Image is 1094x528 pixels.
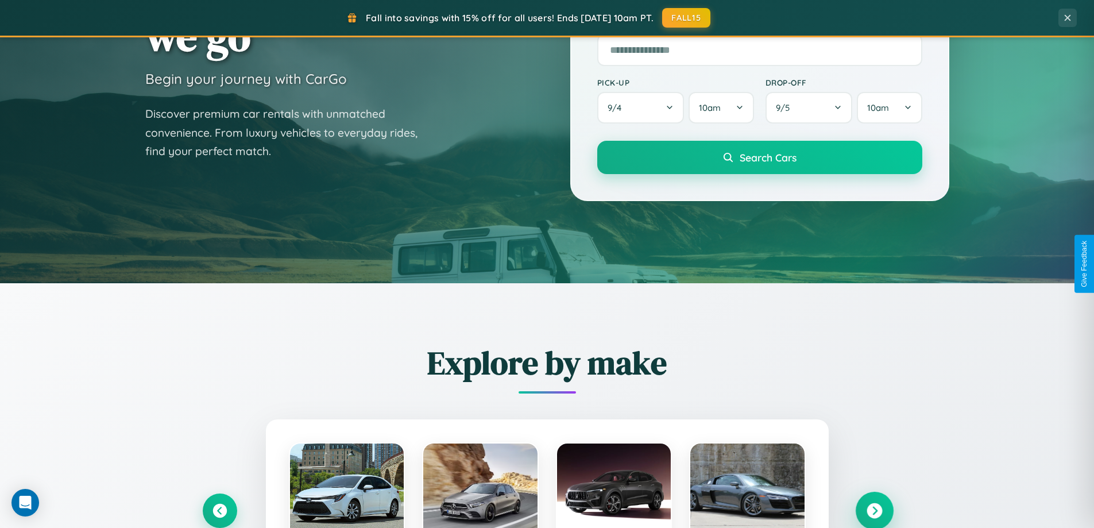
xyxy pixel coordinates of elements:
button: 9/5 [766,92,853,124]
button: 10am [857,92,922,124]
p: Discover premium car rentals with unmatched convenience. From luxury vehicles to everyday rides, ... [145,105,432,161]
button: FALL15 [662,8,710,28]
h2: Explore by make [203,341,892,385]
span: 10am [867,102,889,113]
button: Search Cars [597,141,922,174]
span: 9 / 5 [776,102,795,113]
div: Open Intercom Messenger [11,489,39,517]
button: 10am [689,92,753,124]
span: 9 / 4 [608,102,627,113]
span: 10am [699,102,721,113]
span: Search Cars [740,151,797,164]
div: Give Feedback [1080,241,1088,287]
label: Pick-up [597,78,754,87]
h3: Begin your journey with CarGo [145,70,347,87]
span: Fall into savings with 15% off for all users! Ends [DATE] 10am PT. [366,12,654,24]
button: 9/4 [597,92,685,124]
label: Drop-off [766,78,922,87]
